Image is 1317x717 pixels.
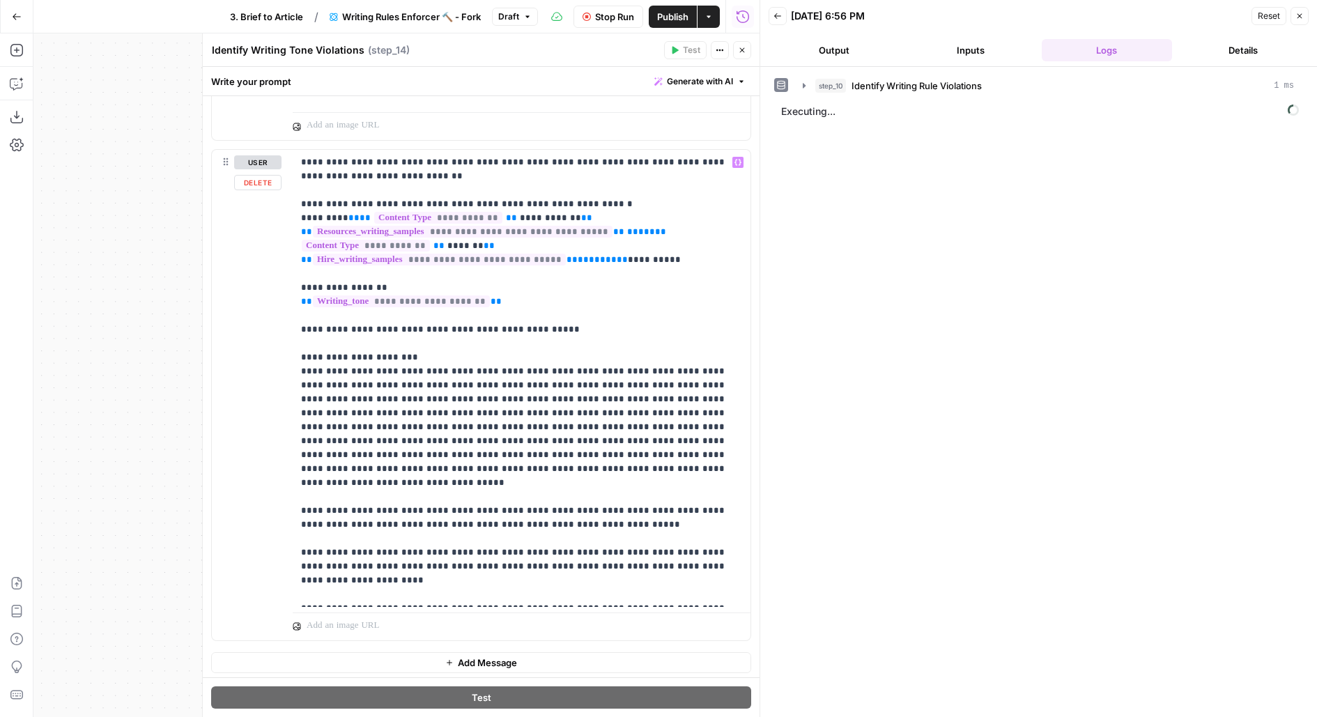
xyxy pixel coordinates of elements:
button: Draft [492,8,538,26]
button: Add Message [211,652,751,673]
span: Publish [657,10,688,24]
button: Test [211,686,751,709]
span: / [314,8,318,25]
textarea: Identify Writing Tone Violations [212,43,364,57]
span: Executing... [777,100,1303,123]
span: Generate with AI [667,75,733,88]
button: Output [769,39,900,61]
div: Write your prompt [203,67,760,95]
button: Generate with AI [649,72,751,91]
button: Details [1178,39,1309,61]
button: 3. Brief to Article [222,6,311,28]
span: step_10 [815,79,846,93]
button: Inputs [905,39,1036,61]
button: Logs [1042,39,1173,61]
div: userDelete [212,150,282,640]
span: Writing Rules Enforcer 🔨 - Fork [342,10,481,24]
span: Stop Run [595,10,634,24]
span: 1 ms [1274,79,1294,92]
button: 1 ms [794,75,1302,97]
span: Reset [1258,10,1280,22]
button: Publish [649,6,697,28]
button: user [234,155,282,169]
span: Add Message [458,656,517,670]
span: Test [683,44,700,56]
button: Test [664,41,707,59]
button: Writing Rules Enforcer 🔨 - Fork [321,6,489,28]
span: Draft [498,10,519,23]
span: 3. Brief to Article [230,10,303,24]
span: Test [472,691,491,704]
button: Reset [1251,7,1286,25]
span: Identify Writing Rule Violations [852,79,982,93]
button: Stop Run [573,6,643,28]
span: ( step_14 ) [368,43,410,57]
